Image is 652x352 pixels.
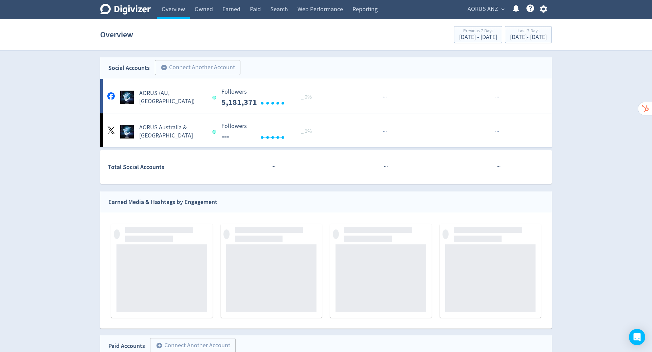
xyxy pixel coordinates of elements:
[13,25,100,31] p: Message from Hugo, sent 22m ago
[498,127,499,136] span: ·
[212,130,218,134] span: Data last synced: 8 Oct 2025, 8:01pm (AEDT)
[495,127,496,136] span: ·
[510,29,547,34] div: Last 7 Days
[459,34,497,40] div: [DATE] - [DATE]
[156,342,163,349] span: add_circle
[271,163,273,171] span: ·
[218,123,320,141] svg: Followers ---
[100,79,552,113] a: AORUS (AU, NZ) undefinedAORUS (AU, [GEOGRAPHIC_DATA]) Followers --- _ 0% Followers 5,181,371 ······
[495,93,496,101] span: ·
[301,128,312,135] span: _ 0%
[498,93,499,101] span: ·
[496,127,498,136] span: ·
[108,341,145,351] div: Paid Accounts
[629,329,645,345] div: Open Intercom Messenger
[510,34,547,40] div: [DATE] - [DATE]
[499,163,501,171] span: ·
[498,163,499,171] span: ·
[385,163,386,171] span: ·
[383,127,384,136] span: ·
[468,4,498,15] span: AORUS ANZ
[301,94,312,100] span: _ 0%
[108,197,217,207] div: Earned Media & Hashtags by Engagement
[155,60,240,75] button: Connect Another Account
[465,4,506,15] button: AORUS ANZ
[496,93,498,101] span: ·
[385,127,387,136] span: ·
[120,91,134,104] img: AORUS (AU, NZ) undefined
[100,24,133,45] h1: Overview
[273,163,274,171] span: ·
[100,113,552,147] a: AORUS Australia & New Zealand undefinedAORUS Australia & [GEOGRAPHIC_DATA] Followers --- Follower...
[274,163,275,171] span: ·
[139,124,206,140] h5: AORUS Australia & [GEOGRAPHIC_DATA]
[500,6,506,12] span: expand_more
[384,163,385,171] span: ·
[505,26,552,43] button: Last 7 Days[DATE]- [DATE]
[385,93,387,101] span: ·
[120,125,134,138] img: AORUS Australia & New Zealand undefined
[383,93,384,101] span: ·
[384,93,385,101] span: ·
[161,64,167,71] span: add_circle
[496,163,498,171] span: ·
[459,29,497,34] div: Previous 7 Days
[386,163,388,171] span: ·
[13,18,99,31] span: Hi there 👋🏽 Looking for performance insights? How can I help?
[108,63,150,73] div: Social Accounts
[218,89,320,107] svg: Followers ---
[108,162,216,172] div: Total Social Accounts
[212,96,218,99] span: Data last synced: 9 Oct 2025, 8:01am (AEDT)
[454,26,502,43] button: Previous 7 Days[DATE] - [DATE]
[150,61,240,75] a: Connect Another Account
[139,89,206,106] h5: AORUS (AU, [GEOGRAPHIC_DATA])
[384,127,385,136] span: ·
